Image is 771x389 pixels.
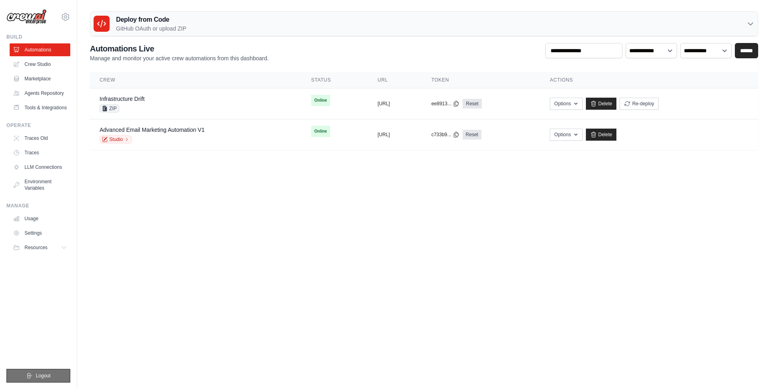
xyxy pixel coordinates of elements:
[6,122,70,129] div: Operate
[100,127,204,133] a: Advanced Email Marketing Automation V1
[100,135,132,143] a: Studio
[10,175,70,194] a: Environment Variables
[10,87,70,100] a: Agents Repository
[100,96,145,102] a: Infrastructure Drift
[10,43,70,56] a: Automations
[10,58,70,71] a: Crew Studio
[90,54,269,62] p: Manage and monitor your active crew automations from this dashboard.
[586,98,617,110] a: Delete
[10,132,70,145] a: Traces Old
[10,227,70,240] a: Settings
[10,212,70,225] a: Usage
[90,72,302,88] th: Crew
[6,9,47,25] img: Logo
[463,130,481,139] a: Reset
[100,104,119,113] span: ZIP
[550,129,582,141] button: Options
[10,101,70,114] a: Tools & Integrations
[311,126,330,137] span: Online
[10,241,70,254] button: Resources
[431,100,459,107] button: ee8913...
[116,25,186,33] p: GitHub OAuth or upload ZIP
[36,373,51,379] span: Logout
[586,129,617,141] a: Delete
[302,72,368,88] th: Status
[10,161,70,174] a: LLM Connections
[10,72,70,85] a: Marketplace
[311,95,330,106] span: Online
[540,72,758,88] th: Actions
[24,244,47,251] span: Resources
[6,369,70,383] button: Logout
[6,34,70,40] div: Build
[620,98,659,110] button: Re-deploy
[431,131,459,138] button: c733b9...
[116,15,186,25] h3: Deploy from Code
[463,99,481,109] a: Reset
[731,350,771,389] iframe: Chat Widget
[10,146,70,159] a: Traces
[550,98,582,110] button: Options
[6,203,70,209] div: Manage
[368,72,422,88] th: URL
[90,43,269,54] h2: Automations Live
[422,72,540,88] th: Token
